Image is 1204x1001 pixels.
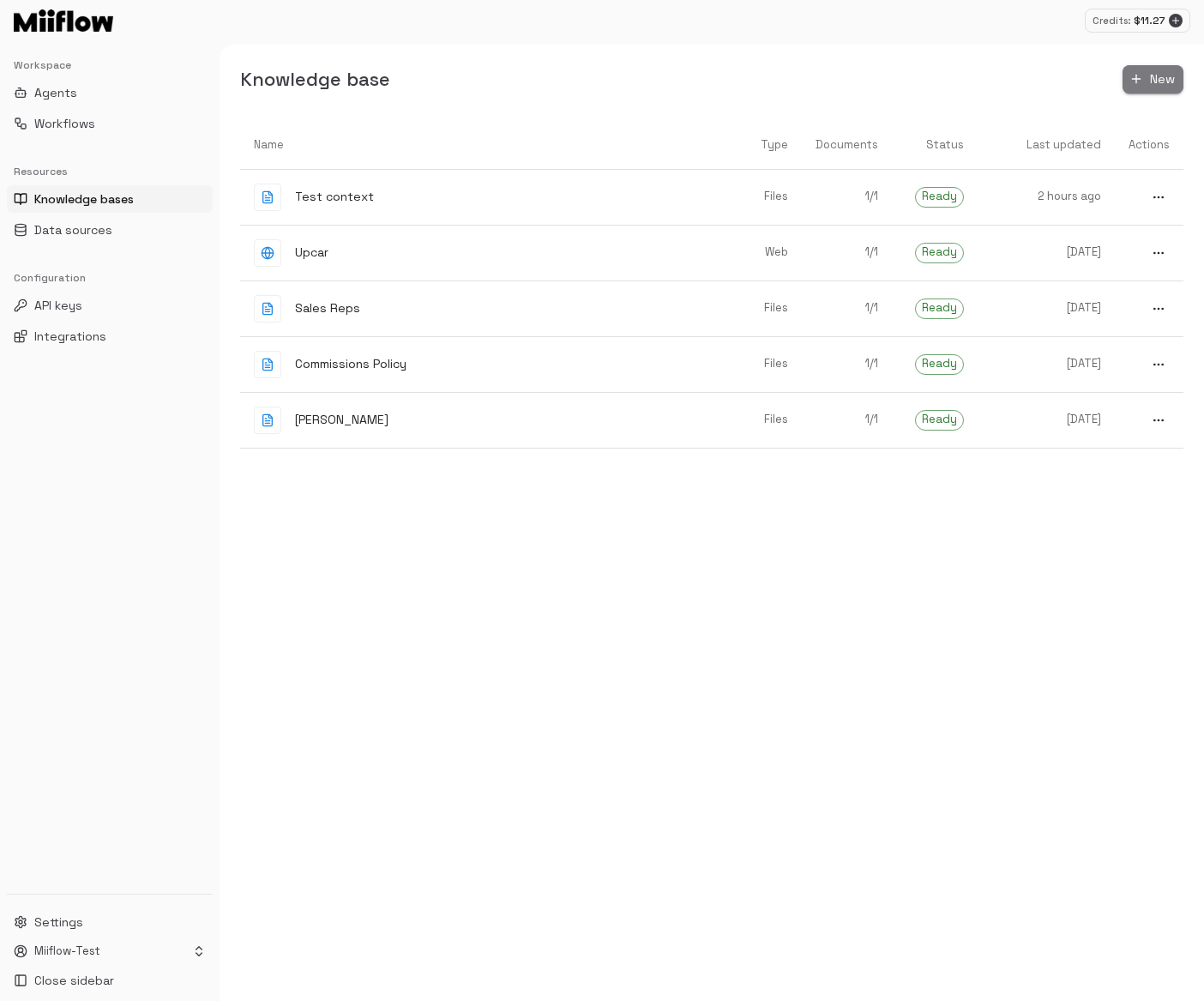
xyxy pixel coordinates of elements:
p: $ 11.27 [1134,13,1165,28]
p: [DATE] [991,300,1101,317]
th: Actions [1115,121,1183,170]
span: Settings [34,914,83,931]
a: Files [716,342,802,386]
span: Workflows [34,115,95,132]
button: Data sources [7,216,213,244]
button: Settings [7,908,213,936]
p: 1 / 1 [816,300,878,317]
a: Files [716,286,802,330]
button: more [1147,409,1170,431]
button: Toggle Sidebar [213,45,226,1001]
span: Ready [916,412,963,428]
button: more [1147,242,1170,264]
p: Files [730,189,788,205]
p: 1 / 1 [816,189,878,205]
th: Last updated [978,121,1115,170]
a: Commissions Policy [240,337,716,392]
span: Knowledge bases [34,190,134,208]
p: Web [730,244,788,261]
p: Files [730,300,788,317]
a: 2 hours ago [978,175,1115,219]
button: more [1147,298,1170,320]
a: Web [716,231,802,274]
p: 1 / 1 [816,244,878,261]
th: Type [716,121,802,170]
a: Files [716,175,802,219]
a: Upcar [240,226,716,280]
button: Add credits [1169,14,1183,27]
button: API keys [7,292,213,319]
p: Upcar [295,244,328,262]
span: Close sidebar [34,972,114,989]
a: Ready [892,173,978,221]
p: Files [730,412,788,428]
p: 1 / 1 [816,412,878,428]
span: New [1150,69,1175,90]
a: Test context [240,170,716,225]
th: Documents [802,121,892,170]
a: 1/1 [802,175,892,219]
span: Ready [916,300,963,317]
button: more [1147,353,1170,376]
a: [PERSON_NAME] [240,393,716,448]
a: Ready [892,396,978,444]
button: New [1123,65,1183,93]
button: Miiflow-Test [7,939,213,963]
a: Ready [892,229,978,277]
button: more [1147,186,1170,208]
h5: Knowledge base [240,67,390,92]
a: 1/1 [802,231,892,274]
span: Ready [916,356,963,372]
p: Commissions Policy [295,355,406,373]
button: Agents [7,79,213,106]
span: Data sources [34,221,112,238]
p: Sales Reps [295,299,360,317]
p: [DATE] [991,412,1101,428]
th: Status [892,121,978,170]
p: 1 / 1 [816,356,878,372]
a: more [1115,228,1183,278]
p: 2 hours ago [991,189,1101,205]
div: Workspace [7,51,213,79]
span: Agents [34,84,77,101]
a: [DATE] [978,286,1115,330]
a: more [1115,172,1183,222]
p: Files [730,356,788,372]
button: Close sidebar [7,967,213,994]
a: more [1115,340,1183,389]
a: 1/1 [802,342,892,386]
a: more [1115,284,1183,334]
a: Files [716,398,802,442]
a: [DATE] [978,342,1115,386]
p: [PERSON_NAME] [295,411,388,429]
button: Integrations [7,323,213,350]
a: Sales Reps [240,281,716,336]
p: Credits: [1093,14,1130,28]
span: API keys [34,297,82,314]
div: Resources [7,158,213,185]
p: Miiflow-Test [34,944,100,960]
span: Ready [916,189,963,205]
a: 1/1 [802,398,892,442]
a: Ready [892,285,978,333]
a: Ready [892,341,978,389]
button: Workflows [7,110,213,137]
a: 1/1 [802,286,892,330]
p: [DATE] [991,356,1101,372]
img: Logo [14,9,113,32]
p: [DATE] [991,244,1101,261]
span: Integrations [34,328,106,345]
a: [DATE] [978,231,1115,274]
a: more [1115,395,1183,445]
p: Test context [295,188,374,206]
a: [DATE] [978,398,1115,442]
button: Knowledge bases [7,185,213,213]
span: Ready [916,244,963,261]
div: Configuration [7,264,213,292]
th: Name [240,121,716,170]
